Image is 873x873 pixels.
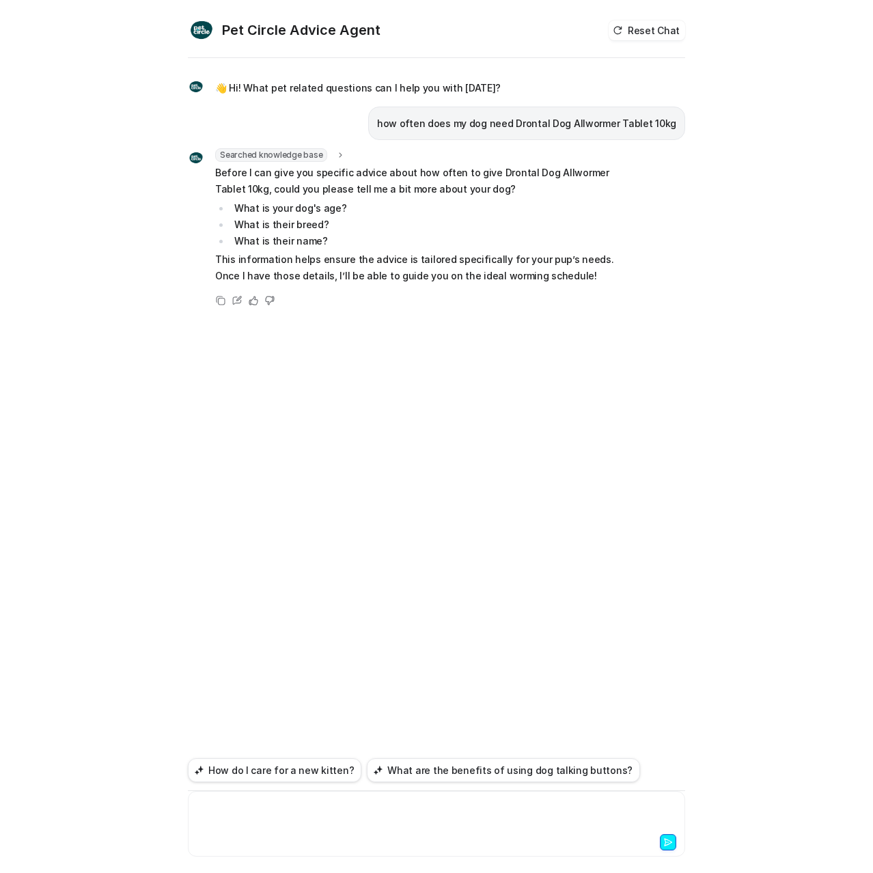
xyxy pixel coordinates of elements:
p: how often does my dog need Drontal Dog Allwormer Tablet 10kg [377,115,676,132]
button: Reset Chat [609,20,685,40]
li: What is your dog's age? [230,200,615,217]
button: How do I care for a new kitten? [188,758,361,782]
p: 👋 Hi! What pet related questions can I help you with [DATE]? [215,80,501,96]
p: This information helps ensure the advice is tailored specifically for your pup’s needs. Once I ha... [215,251,615,284]
button: What are the benefits of using dog talking buttons? [367,758,640,782]
img: Widget [188,150,204,166]
li: What is their breed? [230,217,615,233]
p: Before I can give you specific advice about how often to give Drontal Dog Allwormer Tablet 10kg, ... [215,165,615,197]
h2: Pet Circle Advice Agent [222,20,380,40]
li: What is their name? [230,233,615,249]
img: Widget [188,16,215,44]
span: Searched knowledge base [215,148,327,162]
img: Widget [188,79,204,95]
